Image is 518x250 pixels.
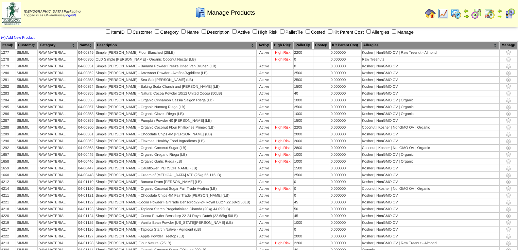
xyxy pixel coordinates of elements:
td: Kosher | NonGMO OV [362,179,499,185]
td: 40 [294,90,313,97]
div: Active [257,85,271,89]
label: Manage [391,30,414,35]
td: 04-01119 [78,179,94,185]
td: 0.000000 [330,145,361,151]
td: 04-00447 [78,165,94,171]
input: Customer [127,29,132,34]
td: 04-00360 [78,124,94,131]
td: 04-01120 [78,186,94,192]
td: 0.000000 [330,118,361,124]
td: SIMMIL [16,131,37,137]
label: High Risk [251,30,277,35]
td: 4218 [1,206,16,212]
img: cabinet.gif [195,7,206,18]
td: RAW MATERIAL [38,131,77,137]
td: 1283 [1,90,16,97]
div: Active [257,166,271,170]
td: SIMMIL [16,70,37,76]
td: 2500 [294,172,313,178]
td: 0.000000 [330,152,361,158]
a: (logout) [65,14,76,17]
td: Coconut | Kosher | NonGMO OV | Organic [362,124,499,131]
img: settings.gif [506,152,511,157]
td: 0.000000 [330,104,361,110]
img: settings.gif [506,145,511,151]
th: ItemID [1,41,16,49]
td: Simple [PERSON_NAME] Flour Blanched (25LB) [95,50,256,56]
td: RAW MATERIAL [38,77,77,83]
img: settings.gif [506,84,511,89]
img: settings.gif [506,200,511,205]
td: SIMMIL [16,172,37,178]
img: settings.gif [506,111,511,117]
td: 1284 [1,97,16,103]
td: 2500 [294,77,313,83]
td: SIMMIL [16,56,37,63]
td: 1288 [1,124,16,131]
td: Kosher | NonGMO OV [362,165,499,171]
td: 0.000000 [330,50,361,56]
th: High Risk [272,41,293,49]
td: Coconut | Kosher | NonGMO OV | Organic [362,186,499,192]
td: Simple [PERSON_NAME] - Flaxmeal Healthy Food Ingredients (LB) [95,138,256,144]
td: 1000 [294,97,313,103]
td: Simple [PERSON_NAME] - Organic Coconut Flour Phillipines Primex (LB) [95,124,256,131]
input: Category [155,29,159,34]
td: 0 [294,56,313,63]
td: SIMMIL [16,199,37,205]
label: Kit Parent Cost [327,30,364,35]
div: High Risk [273,51,293,55]
img: settings.gif [506,64,511,69]
img: settings.gif [506,118,511,123]
img: settings.gif [506,172,511,178]
td: Kosher | NonGMO OV [362,172,499,178]
td: 1500 [294,165,313,171]
td: Coconut | Kosher | NonGMO OV | Organic [362,145,499,151]
td: 04-01121 [78,193,94,199]
img: settings.gif [506,227,511,232]
td: Simple [PERSON_NAME] - Chocolate Chips 4M Fair Trade [PERSON_NAME] (LB) [95,193,256,199]
td: SIMMIL [16,186,37,192]
td: 1290 [1,138,16,144]
div: Active [257,51,271,55]
img: settings.gif [506,193,511,198]
img: settings.gif [506,138,511,144]
td: 0.000000 [330,186,361,192]
div: Active [257,132,271,136]
div: Active [257,139,271,143]
td: 04-00362 [78,138,94,144]
div: Active [257,200,271,204]
td: 1282 [1,84,16,90]
img: calendarprod.gif [451,8,462,19]
td: 0.000000 [330,97,361,103]
div: Active [257,78,271,82]
div: Active [257,91,271,96]
td: 04-00358 [78,111,94,117]
td: Simple [PERSON_NAME] - Natural Cocoa Powder 10/12 United Cocoa (50LB) [95,90,256,97]
img: settings.gif [506,91,511,96]
td: SIMMIL [16,90,37,97]
td: RAW MATERIAL [38,111,77,117]
input: Name [181,29,186,34]
td: 0.000000 [330,165,361,171]
td: SIMMIL [16,152,37,158]
td: 1280 [1,70,16,76]
td: SIMMIL [16,145,37,151]
td: 04-00361 [78,131,94,137]
input: ItemID [106,29,110,34]
input: Description [202,29,206,34]
img: settings.gif [506,98,511,103]
label: Name [180,30,199,35]
img: calendarblend.gif [471,8,482,19]
div: Active [257,160,271,164]
td: Kosher | NonGMO OV [362,84,499,90]
label: Category [153,30,178,35]
img: settings.gif [506,104,511,110]
td: Simple [PERSON_NAME] - Baking Soda Church and [PERSON_NAME] (LB) [95,84,256,90]
td: Simple [PERSON_NAME]-Cocoa Powder FairTrade Bensdrop22-24 Royal Dutch(22.68kg 50LB) [95,199,256,205]
td: 1289 [1,131,16,137]
div: High Risk [273,153,293,157]
input: Costed [306,29,310,34]
td: RAW MATERIAL [38,186,77,192]
img: line_graph.gif [438,8,449,19]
